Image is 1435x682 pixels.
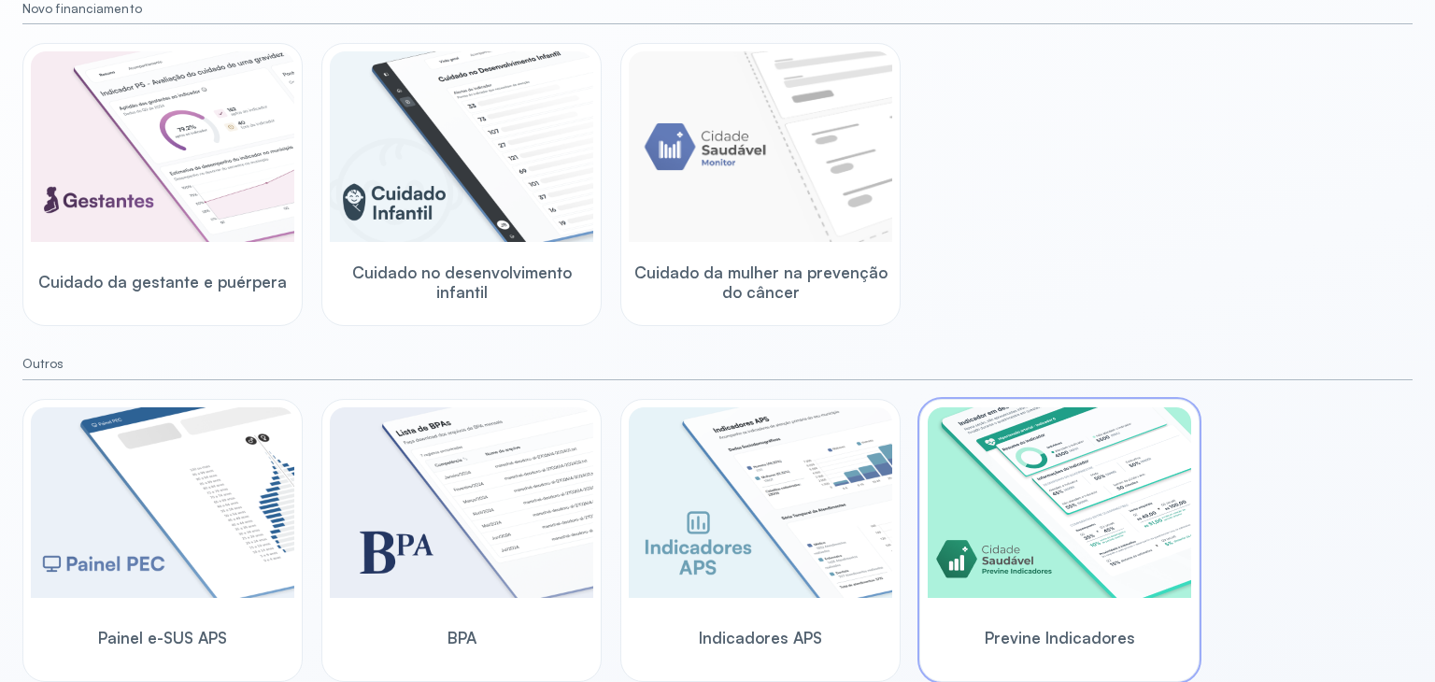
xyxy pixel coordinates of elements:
span: Painel e-SUS APS [98,628,227,647]
span: BPA [448,628,476,647]
small: Novo financiamento [22,1,1413,17]
small: Outros [22,356,1413,372]
img: aps-indicators.png [629,407,892,598]
img: pec-panel.png [31,407,294,598]
img: pregnants.png [31,51,294,242]
span: Previne Indicadores [985,628,1135,647]
img: bpa.png [330,407,593,598]
span: Indicadores APS [699,628,822,647]
span: Cuidado no desenvolvimento infantil [330,263,593,303]
img: placeholder-module-ilustration.png [629,51,892,242]
img: child-development.png [330,51,593,242]
span: Cuidado da mulher na prevenção do câncer [629,263,892,303]
span: Cuidado da gestante e puérpera [38,272,287,291]
img: previne-brasil.png [928,407,1191,598]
